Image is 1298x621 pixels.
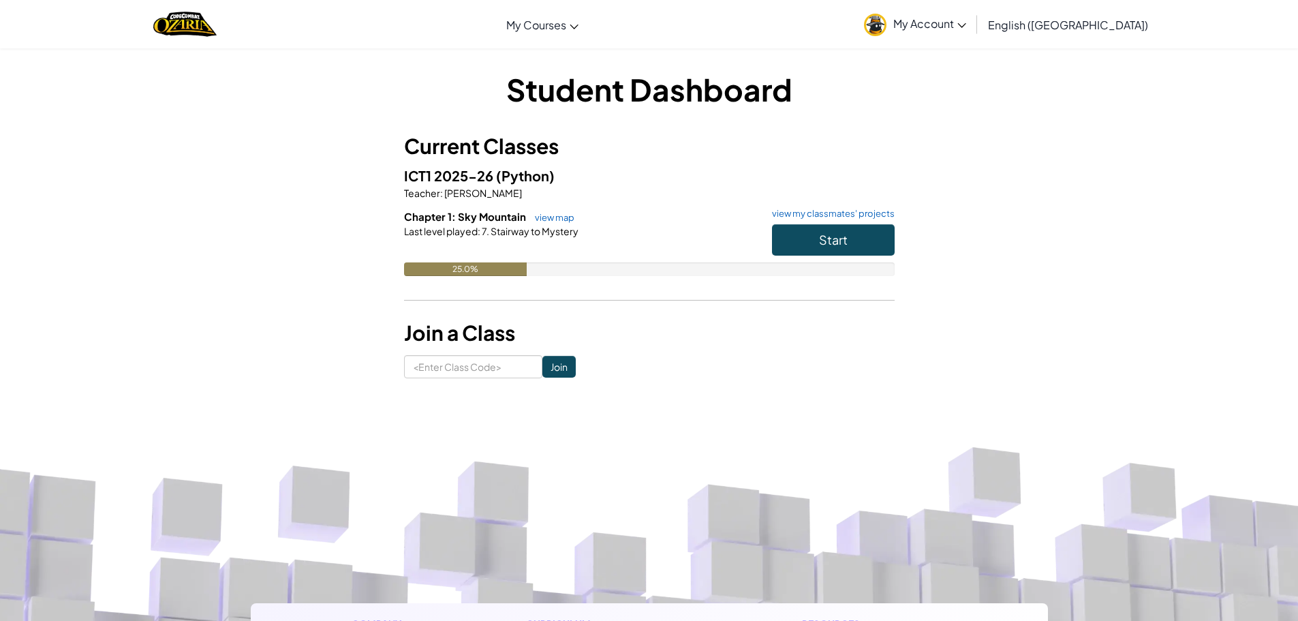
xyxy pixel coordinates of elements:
[988,18,1148,32] span: English ([GEOGRAPHIC_DATA])
[857,3,973,46] a: My Account
[404,68,895,110] h1: Student Dashboard
[893,16,966,31] span: My Account
[864,14,886,36] img: avatar
[404,318,895,348] h3: Join a Class
[765,209,895,218] a: view my classmates' projects
[772,224,895,256] button: Start
[440,187,443,199] span: :
[404,167,496,184] span: ICT1 2025-26
[404,210,528,223] span: Chapter 1: Sky Mountain
[480,225,489,237] span: 7.
[443,187,522,199] span: [PERSON_NAME]
[478,225,480,237] span: :
[981,6,1155,43] a: English ([GEOGRAPHIC_DATA])
[499,6,585,43] a: My Courses
[496,167,555,184] span: (Python)
[404,262,527,276] div: 25.0%
[506,18,566,32] span: My Courses
[542,356,576,378] input: Join
[404,225,478,237] span: Last level played
[528,212,574,223] a: view map
[404,187,440,199] span: Teacher
[489,225,578,237] span: Stairway to Mystery
[404,131,895,162] h3: Current Classes
[153,10,217,38] img: Home
[404,355,542,378] input: <Enter Class Code>
[819,232,848,247] span: Start
[153,10,217,38] a: Ozaria by CodeCombat logo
